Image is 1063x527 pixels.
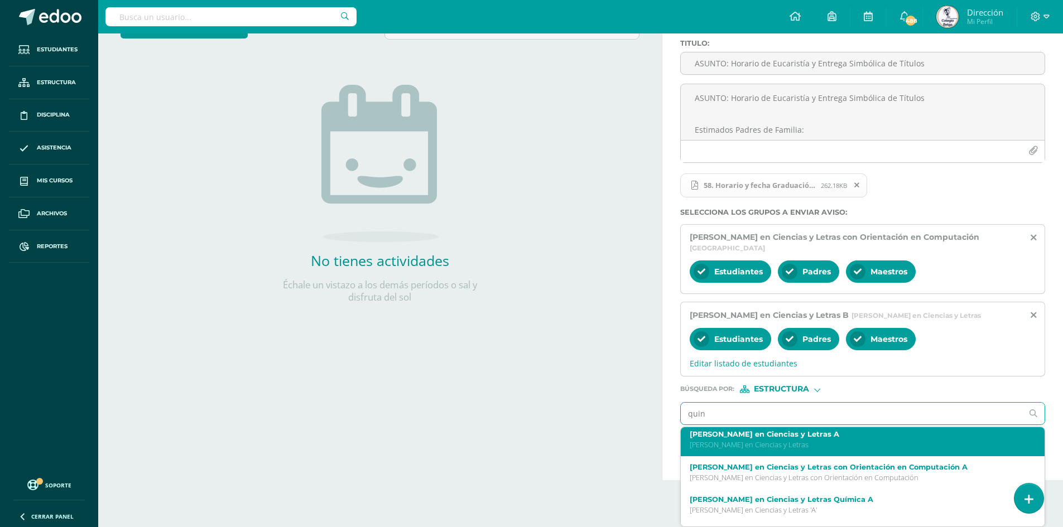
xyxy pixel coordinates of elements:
span: 262.18KB [821,181,847,190]
label: [PERSON_NAME] en Ciencias y Letras A [690,430,1021,438]
h2: No tienes actividades [268,251,492,270]
input: Ej. Primero primaria [681,403,1022,424]
label: Selecciona los grupos a enviar aviso : [680,208,1045,216]
span: Padres [802,334,831,344]
span: Maestros [870,267,907,277]
img: no_activities.png [321,85,439,242]
a: Estudiantes [9,33,89,66]
input: Busca un usuario... [105,7,357,26]
img: 32029dc60ddb205c76b9f4a405524308.png [936,6,959,28]
span: 58. Horario y fecha Graduación.pdf [680,173,867,198]
a: Archivos [9,197,89,230]
a: Reportes [9,230,89,263]
span: 58. Horario y fecha Graduación.pdf [698,181,821,190]
p: [PERSON_NAME] en Ciencias y Letras 'A' [690,505,1021,515]
span: [PERSON_NAME] en Ciencias y Letras con Orientación en Computación [690,232,979,242]
a: Soporte [13,477,85,492]
span: Disciplina [37,110,70,119]
input: Titulo [681,52,1045,74]
span: [GEOGRAPHIC_DATA] [690,244,765,252]
span: [PERSON_NAME] en Ciencias y Letras B [690,310,849,320]
a: Mis cursos [9,165,89,197]
span: Dirección [967,7,1003,18]
span: Padres [802,267,831,277]
span: Estudiantes [714,334,763,344]
span: 488 [905,14,917,27]
span: Estudiantes [37,45,78,54]
label: [PERSON_NAME] en Ciencias y Letras Química A [690,495,1021,504]
p: Échale un vistazo a los demás períodos o sal y disfruta del sol [268,279,492,303]
p: [PERSON_NAME] en Ciencias y Letras [690,440,1021,449]
span: Estructura [754,386,809,392]
span: Cerrar panel [31,513,74,520]
label: [PERSON_NAME] en Ciencias y Letras con Orientación en Computación A [690,463,1021,471]
a: Disciplina [9,99,89,132]
div: [object Object] [740,385,824,393]
textarea: ASUNTO: Horario de Eucaristía y Entrega Simbólica de Títulos Estimados Padres de Familia: Reciban... [681,84,1045,140]
a: Estructura [9,66,89,99]
span: Mi Perfil [967,17,1003,26]
span: Estudiantes [714,267,763,277]
span: Soporte [45,481,71,489]
span: [PERSON_NAME] en Ciencias y Letras [852,311,981,320]
label: Titulo : [680,39,1045,47]
span: Reportes [37,242,68,251]
span: Editar listado de estudiantes [690,358,1036,369]
span: Mis cursos [37,176,73,185]
a: Asistencia [9,132,89,165]
span: Búsqueda por : [680,386,734,392]
span: Remover archivo [848,179,867,191]
span: Asistencia [37,143,71,152]
span: Estructura [37,78,76,87]
p: [PERSON_NAME] en Ciencias y Letras con Orientación en Computación [690,473,1021,482]
span: Maestros [870,334,907,344]
span: Archivos [37,209,67,218]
